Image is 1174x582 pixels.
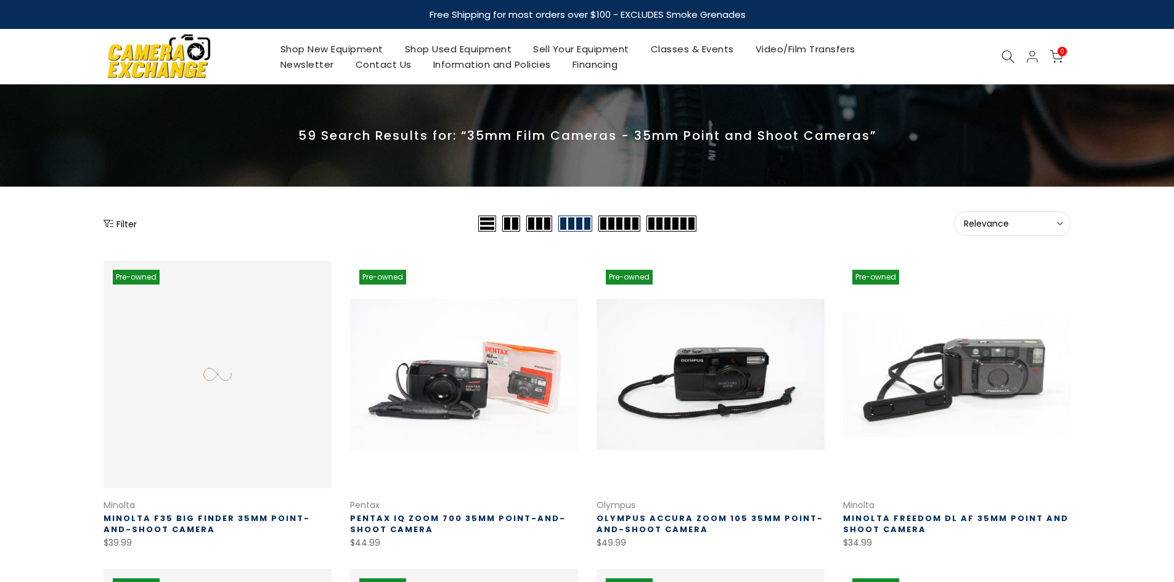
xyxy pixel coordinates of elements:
div: $44.99 [350,535,578,551]
a: Olympus Accura Zoom 105 35mm Point-and-Shoot Camera [597,512,823,535]
strong: Free Shipping for most orders over $100 - EXCLUDES Smoke Grenades [429,8,745,21]
span: 0 [1058,47,1067,56]
div: $34.99 [843,535,1071,551]
a: Minolta [104,499,135,511]
a: Minolta Freedom DL AF 35mm Point and Shoot Camera [843,512,1069,535]
a: Financing [561,57,629,72]
a: Pentax IQ Zoom 700 35mm Point-and-Shoot Camera [350,512,566,535]
a: Contact Us [344,57,422,72]
a: Classes & Events [640,41,744,57]
button: Show filters [104,217,137,230]
a: 0 [1050,50,1063,63]
a: Minolta F35 Big Finder 35mm Point-and-Shoot Camera [104,512,310,535]
a: Information and Policies [422,57,561,72]
span: Relevance [964,218,1061,229]
button: Relevance [954,211,1071,236]
a: Minolta [843,499,874,511]
a: Shop New Equipment [269,41,394,57]
a: Sell Your Equipment [523,41,640,57]
a: Video/Film Transfers [744,41,866,57]
div: $39.99 [104,535,332,551]
a: Newsletter [269,57,344,72]
a: Shop Used Equipment [394,41,523,57]
p: 59 Search Results for: “35mm Film Cameras - 35mm Point and Shoot Cameras” [104,127,1071,143]
a: Olympus [597,499,635,511]
a: Pentax [350,499,380,511]
div: $49.99 [597,535,825,551]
